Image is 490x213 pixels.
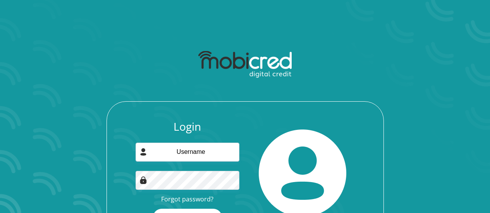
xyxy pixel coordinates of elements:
img: Image [139,176,147,184]
img: user-icon image [139,148,147,156]
h3: Login [136,120,239,133]
img: mobicred logo [198,51,292,78]
a: Forgot password? [161,195,213,203]
input: Username [136,143,239,162]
